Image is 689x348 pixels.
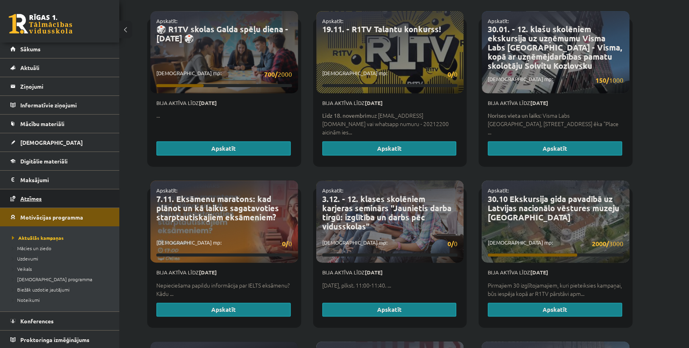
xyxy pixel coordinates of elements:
[12,286,70,293] span: Biežāk uzdotie jautājumi
[596,75,623,85] span: 1000
[322,194,452,231] a: 3.12. - 12. klases skolēniem karjeras seminārs "Jaunietis darba tirgū: izglītība un darbs pēc vid...
[10,77,109,95] a: Ziņojumi
[20,336,90,343] span: Proktoringa izmēģinājums
[592,239,609,248] strong: 2000/
[12,235,64,241] span: Aktuālās kampaņas
[10,40,109,58] a: Sākums
[488,24,622,71] a: 30.01. - 12. klašu skolēniem ekskursija uz uzņēmumu Visma Labs [GEOGRAPHIC_DATA] - Visma, kopā ar...
[20,45,41,52] span: Sākums
[10,152,109,170] a: Digitālie materiāli
[264,69,292,79] span: 2000
[488,141,622,156] a: Apskatīt
[448,70,454,78] strong: 0/
[20,139,83,146] span: [DEMOGRAPHIC_DATA]
[322,141,457,156] a: Apskatīt
[365,99,383,106] strong: [DATE]
[10,96,109,114] a: Informatīvie ziņojumi
[156,239,292,249] p: [DEMOGRAPHIC_DATA] mp:
[12,276,111,283] a: [DEMOGRAPHIC_DATA] programma
[10,133,109,152] a: [DEMOGRAPHIC_DATA]
[12,297,40,303] span: Noteikumi
[322,99,458,107] p: Bija aktīva līdz
[264,70,278,78] strong: 700/
[156,17,177,24] a: Apskatīt:
[530,99,548,106] strong: [DATE]
[156,111,292,120] p: ...
[20,195,42,202] span: Atzīmes
[448,239,454,248] strong: 0/
[156,268,292,276] p: Bija aktīva līdz
[488,303,622,317] a: Apskatīt
[322,112,371,119] strong: Līdz 18. novembrim
[488,268,623,276] p: Bija aktīva līdz
[488,194,619,222] a: 30.10 Ekskursija gida pavadībā uz Latvijas nacionālo vēstures muzeju [GEOGRAPHIC_DATA]
[12,286,111,293] a: Biežāk uzdotie jautājumi
[322,303,457,317] a: Apskatīt
[488,239,623,249] p: [DEMOGRAPHIC_DATA] mp:
[20,171,109,189] legend: Maksājumi
[156,303,291,317] a: Apskatīt
[12,245,111,252] a: Mācies un ziedo
[592,239,623,249] span: 3000
[20,64,39,71] span: Aktuāli
[10,115,109,133] a: Mācību materiāli
[322,24,441,34] a: 19.11. - R1TV Talantu konkurss!
[322,268,458,276] p: Bija aktīva līdz
[448,239,457,249] span: 0
[20,157,68,165] span: Digitālie materiāli
[10,171,109,189] a: Maksājumi
[156,99,292,107] p: Bija aktīva līdz
[488,111,623,136] p: : Visma Labs [GEOGRAPHIC_DATA], [STREET_ADDRESS] ēka "Place ...
[156,141,291,156] a: Apskatīt
[530,269,548,276] strong: [DATE]
[156,194,279,222] a: 7.11. Eksāmenu maratons: kad plānot un kā laikus sagatavoties starptautiskajiem eksāmeniem?
[322,239,458,249] p: [DEMOGRAPHIC_DATA] mp:
[322,69,458,79] p: [DEMOGRAPHIC_DATA] mp:
[488,112,540,119] strong: Norises vieta un laiks
[488,99,623,107] p: Bija aktīva līdz
[488,17,509,24] a: Apskatīt:
[365,269,383,276] strong: [DATE]
[322,281,458,290] p: [DATE], plkst. 11:00-11:40. ...
[199,269,217,276] strong: [DATE]
[322,187,343,194] a: Apskatīt:
[282,239,292,249] span: 0
[156,187,177,194] a: Apskatīt:
[10,189,109,208] a: Atzīmes
[10,58,109,77] a: Aktuāli
[322,17,343,24] a: Apskatīt:
[448,69,457,79] span: 0
[12,255,38,262] span: Uzdevumi
[20,214,83,221] span: Motivācijas programma
[156,24,288,43] a: 🎲 R1TV skolas Galda spēļu diena - [DATE] 🎲
[199,99,217,106] strong: [DATE]
[12,276,92,282] span: [DEMOGRAPHIC_DATA] programma
[12,245,51,251] span: Mācies un ziedo
[10,312,109,330] a: Konferences
[596,76,609,84] strong: 150/
[20,96,109,114] legend: Informatīvie ziņojumi
[9,14,72,34] a: Rīgas 1. Tālmācības vidusskola
[156,281,290,297] span: Nepieciešama papildu informācija par IELTS eksāmenu? Kādu ...
[488,75,623,85] p: [DEMOGRAPHIC_DATA] mp:
[20,77,109,95] legend: Ziņojumi
[282,239,288,248] strong: 0/
[488,187,509,194] a: Apskatīt:
[12,234,111,241] a: Aktuālās kampaņas
[12,255,111,262] a: Uzdevumi
[10,208,109,226] a: Motivācijas programma
[12,266,32,272] span: Veikals
[488,281,623,298] p: Pirmajiem 30 izglītojamajiem, kuri pieteiksies kampaņai, būs iespēja kopā ar R1TV pārstāvi apm...
[156,69,292,79] p: [DEMOGRAPHIC_DATA] mp:
[20,317,54,325] span: Konferences
[12,265,111,272] a: Veikals
[20,120,64,127] span: Mācību materiāli
[322,111,458,136] p: uz [EMAIL_ADDRESS][DOMAIN_NAME] vai whatsapp numuru - 20212200 aicinām ies...
[12,296,111,303] a: Noteikumi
